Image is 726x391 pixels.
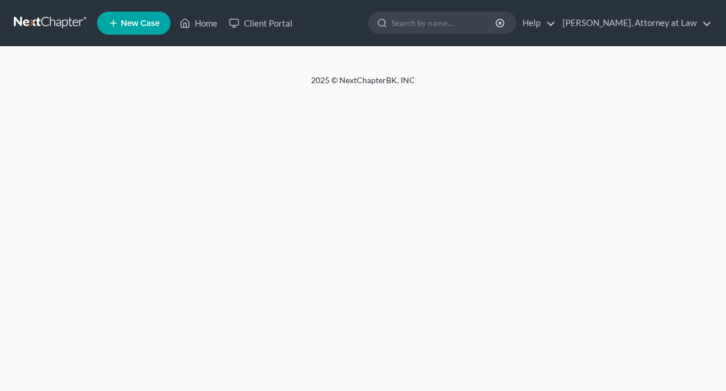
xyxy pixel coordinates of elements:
input: Search by name... [391,12,497,33]
a: Client Portal [223,13,298,33]
div: 2025 © NextChapterBK, INC [34,75,692,95]
span: New Case [121,19,160,28]
a: Home [174,13,223,33]
a: Help [517,13,555,33]
a: [PERSON_NAME], Attorney at Law [557,13,712,33]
